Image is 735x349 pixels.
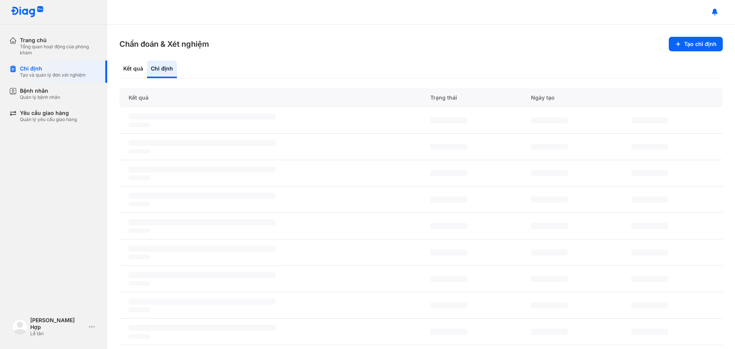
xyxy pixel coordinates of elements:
span: ‌ [430,329,467,335]
span: ‌ [129,123,150,127]
span: ‌ [129,140,276,146]
span: ‌ [531,170,568,176]
div: [PERSON_NAME] Hợp [30,317,86,331]
span: ‌ [129,113,276,120]
span: ‌ [129,334,150,339]
span: ‌ [631,249,668,256]
span: ‌ [129,281,150,286]
span: ‌ [531,329,568,335]
span: ‌ [631,197,668,203]
span: ‌ [129,149,150,154]
span: ‌ [531,249,568,256]
span: ‌ [531,276,568,282]
span: ‌ [531,302,568,308]
span: ‌ [129,228,150,233]
div: Yêu cầu giao hàng [20,110,77,116]
span: ‌ [129,202,150,206]
img: logo [11,6,44,18]
span: ‌ [531,144,568,150]
span: ‌ [631,144,668,150]
div: Quản lý yêu cầu giao hàng [20,116,77,123]
span: ‌ [631,223,668,229]
span: ‌ [430,197,467,203]
span: ‌ [430,276,467,282]
span: ‌ [129,308,150,312]
span: ‌ [531,223,568,229]
span: ‌ [129,246,276,252]
div: Bệnh nhân [20,87,60,94]
span: ‌ [430,170,467,176]
span: ‌ [129,175,150,180]
span: ‌ [531,197,568,203]
span: ‌ [430,144,467,150]
span: ‌ [129,166,276,172]
div: Chỉ định [147,61,177,78]
span: ‌ [129,193,276,199]
span: ‌ [430,302,467,308]
span: ‌ [631,302,668,308]
div: Trạng thái [421,88,522,107]
div: Tạo và quản lý đơn xét nghiệm [20,72,86,78]
span: ‌ [129,272,276,278]
div: Lễ tân [30,331,86,337]
div: Trang chủ [20,37,98,44]
span: ‌ [531,117,568,123]
h3: Chẩn đoán & Xét nghiệm [119,39,209,49]
div: Kết quả [119,61,147,78]
span: ‌ [631,117,668,123]
div: Tổng quan hoạt động của phòng khám [20,44,98,56]
span: ‌ [631,170,668,176]
span: ‌ [129,325,276,331]
img: logo [12,319,28,334]
span: ‌ [129,219,276,225]
div: Chỉ định [20,65,86,72]
span: ‌ [631,329,668,335]
span: ‌ [430,223,467,229]
div: Kết quả [119,88,421,107]
span: ‌ [430,117,467,123]
button: Tạo chỉ định [669,37,723,51]
div: Quản lý bệnh nhân [20,94,60,100]
div: Ngày tạo [522,88,622,107]
span: ‌ [129,298,276,305]
span: ‌ [430,249,467,256]
span: ‌ [129,255,150,259]
span: ‌ [631,276,668,282]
